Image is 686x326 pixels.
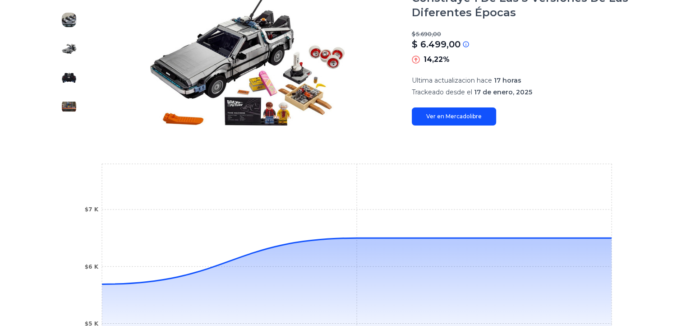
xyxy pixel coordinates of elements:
[62,13,76,27] img: Lego® Icons: Máquina Del Tiempo De Volver Al Futuro 10300; Incluye Minifuras De Doc Y Marty Mcfly...
[474,88,532,96] span: 17 de enero, 2025
[494,76,521,84] span: 17 horas
[412,88,472,96] span: Trackeado desde el
[412,107,496,126] a: Ver en Mercadolibre
[62,42,76,56] img: Lego® Icons: Máquina Del Tiempo De Volver Al Futuro 10300; Incluye Minifuras De Doc Y Marty Mcfly...
[62,70,76,85] img: Lego® Icons: Máquina Del Tiempo De Volver Al Futuro 10300; Incluye Minifuras De Doc Y Marty Mcfly...
[62,99,76,114] img: Lego® Icons: Máquina Del Tiempo De Volver Al Futuro 10300; Incluye Minifuras De Doc Y Marty Mcfly...
[412,31,632,38] p: $ 5.690,00
[412,38,460,51] p: $ 6.499,00
[424,54,450,65] p: 14,22%
[84,263,98,270] tspan: $6 K
[412,76,492,84] span: Ultima actualizacion hace
[84,206,98,213] tspan: $7 K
